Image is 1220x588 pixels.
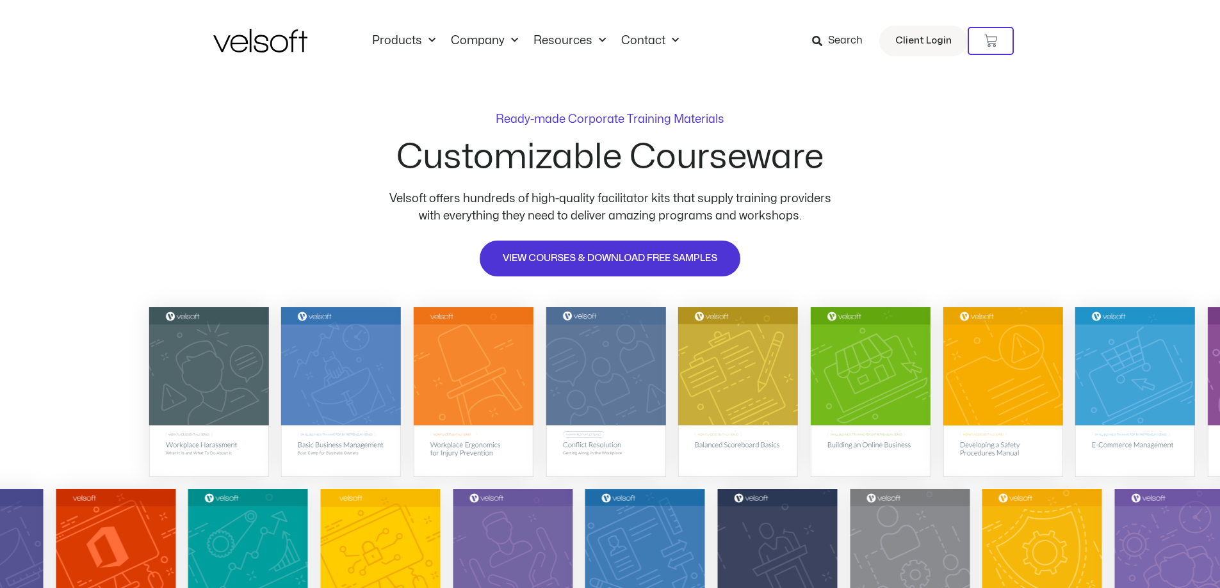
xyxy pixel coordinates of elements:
[496,114,724,125] p: Ready-made Corporate Training Materials
[828,33,863,49] span: Search
[364,34,443,48] a: ProductsMenu Toggle
[895,33,952,49] span: Client Login
[879,26,968,56] a: Client Login
[812,30,872,52] a: Search
[503,251,717,266] span: VIEW COURSES & DOWNLOAD FREE SAMPLES
[526,34,614,48] a: ResourcesMenu Toggle
[213,29,307,52] img: Velsoft Training Materials
[443,34,526,48] a: CompanyMenu Toggle
[380,190,841,225] p: Velsoft offers hundreds of high-quality facilitator kits that supply training providers with ever...
[478,239,742,278] a: VIEW COURSES & DOWNLOAD FREE SAMPLES
[364,34,687,48] nav: Menu
[614,34,687,48] a: ContactMenu Toggle
[396,140,824,175] h2: Customizable Courseware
